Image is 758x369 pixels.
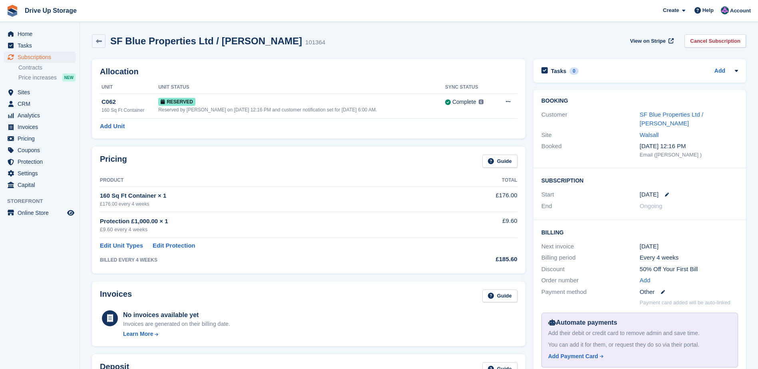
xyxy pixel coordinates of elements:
[4,156,76,167] a: menu
[482,290,517,303] a: Guide
[4,28,76,40] a: menu
[18,145,66,156] span: Coupons
[640,131,659,138] a: Walsall
[541,110,640,128] div: Customer
[541,176,738,184] h2: Subscription
[18,207,66,218] span: Online Store
[123,330,153,338] div: Learn More
[18,28,66,40] span: Home
[640,276,651,285] a: Add
[62,73,76,81] div: NEW
[18,40,66,51] span: Tasks
[541,98,738,104] h2: Booking
[4,40,76,51] a: menu
[18,73,76,82] a: Price increases NEW
[305,38,325,47] div: 101364
[640,142,738,151] div: [DATE] 12:16 PM
[684,34,746,48] a: Cancel Subscription
[18,52,66,63] span: Subscriptions
[22,4,80,17] a: Drive Up Storage
[640,151,738,159] div: Email ([PERSON_NAME] )
[100,241,143,250] a: Edit Unit Types
[440,212,517,238] td: £9.60
[101,107,158,114] div: 160 Sq Ft Container
[627,34,675,48] a: View on Stripe
[18,98,66,109] span: CRM
[702,6,714,14] span: Help
[541,276,640,285] div: Order number
[548,352,728,361] a: Add Payment Card
[640,242,738,251] div: [DATE]
[4,179,76,190] a: menu
[440,186,517,212] td: £176.00
[445,81,495,94] th: Sync Status
[569,67,579,75] div: 0
[440,174,517,187] th: Total
[66,208,76,218] a: Preview store
[548,352,598,361] div: Add Payment Card
[101,97,158,107] div: C062
[479,99,483,104] img: icon-info-grey-7440780725fd019a000dd9b08b2336e03edf1995a4989e88bcd33f0948082b44.svg
[18,168,66,179] span: Settings
[640,253,738,262] div: Every 4 weeks
[18,74,57,81] span: Price increases
[6,5,18,17] img: stora-icon-8386f47178a22dfd0bd8f6a31ec36ba5ce8667c1dd55bd0f319d3a0aa187defe.svg
[18,179,66,190] span: Capital
[100,290,132,303] h2: Invoices
[721,6,729,14] img: Andy
[630,37,666,45] span: View on Stripe
[100,256,440,264] div: BILLED EVERY 4 WEEKS
[4,110,76,121] a: menu
[7,197,80,205] span: Storefront
[4,145,76,156] a: menu
[440,255,517,264] div: £185.60
[100,191,440,200] div: 160 Sq Ft Container × 1
[18,156,66,167] span: Protection
[541,131,640,140] div: Site
[4,207,76,218] a: menu
[158,98,195,106] span: Reserved
[123,320,230,328] div: Invoices are generated on their billing date.
[663,6,679,14] span: Create
[153,241,195,250] a: Edit Protection
[551,67,567,75] h2: Tasks
[100,217,440,226] div: Protection £1,000.00 × 1
[110,36,302,46] h2: SF Blue Properties Ltd / [PERSON_NAME]
[100,226,440,234] div: £9.60 every 4 weeks
[158,106,445,113] div: Reserved by [PERSON_NAME] on [DATE] 12:16 PM and customer notification set for [DATE] 6:00 AM.
[640,288,738,297] div: Other
[100,122,125,131] a: Add Unit
[4,121,76,133] a: menu
[541,265,640,274] div: Discount
[640,299,730,307] p: Payment card added will be auto-linked
[541,242,640,251] div: Next invoice
[541,142,640,159] div: Booked
[123,310,230,320] div: No invoices available yet
[548,329,731,337] div: Add their debit or credit card to remove admin and save time.
[640,190,659,199] time: 2025-08-14 00:00:00 UTC
[640,265,738,274] div: 50% Off Your First Bill
[100,200,440,208] div: £176.00 every 4 weeks
[541,190,640,199] div: Start
[100,174,440,187] th: Product
[548,318,731,327] div: Automate payments
[4,133,76,144] a: menu
[730,7,751,15] span: Account
[548,341,731,349] div: You can add it for them, or request they do so via their portal.
[100,81,158,94] th: Unit
[541,228,738,236] h2: Billing
[18,64,76,71] a: Contracts
[640,202,663,209] span: Ongoing
[18,133,66,144] span: Pricing
[541,202,640,211] div: End
[100,67,517,76] h2: Allocation
[4,87,76,98] a: menu
[4,98,76,109] a: menu
[714,67,725,76] a: Add
[482,155,517,168] a: Guide
[640,111,703,127] a: SF Blue Properties Ltd / [PERSON_NAME]
[18,110,66,121] span: Analytics
[541,253,640,262] div: Billing period
[4,168,76,179] a: menu
[123,330,230,338] a: Learn More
